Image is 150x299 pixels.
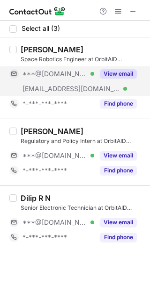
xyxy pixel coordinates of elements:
div: [PERSON_NAME] [21,45,83,54]
button: Reveal Button [100,166,137,175]
span: [EMAIL_ADDRESS][DOMAIN_NAME] [22,85,120,93]
button: Reveal Button [100,99,137,108]
span: Select all (3) [22,25,60,32]
button: Reveal Button [100,69,137,78]
span: ***@[DOMAIN_NAME] [22,151,87,160]
span: ***@[DOMAIN_NAME] [22,218,87,227]
div: Dilip R N [21,193,51,203]
button: Reveal Button [100,218,137,227]
div: Senior Electronic Technician at OrbitAID Aerospace [21,204,144,212]
div: Space Robotics Engineer at OrbitAID Aerospace [21,55,144,64]
button: Reveal Button [100,233,137,242]
span: ***@[DOMAIN_NAME] [22,70,87,78]
button: Reveal Button [100,151,137,160]
div: Regulatory and Policy Intern at OrbitAID Aerospace [21,137,144,145]
img: ContactOut v5.3.10 [9,6,66,17]
div: [PERSON_NAME] [21,127,83,136]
